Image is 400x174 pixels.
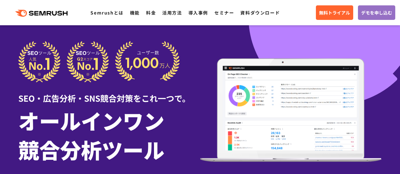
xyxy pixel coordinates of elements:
a: 無料トライアル [316,5,353,20]
a: 料金 [146,9,156,16]
h1: オールインワン 競合分析ツール [18,106,200,164]
div: SEO・広告分析・SNS競合対策をこれ一つで。 [18,82,200,104]
a: 機能 [130,9,140,16]
a: 活用方法 [162,9,182,16]
a: Semrushとは [90,9,123,16]
span: デモを申し込む [361,9,392,16]
a: デモを申し込む [358,5,395,20]
a: セミナー [214,9,234,16]
a: 資料ダウンロード [240,9,280,16]
a: 導入事例 [188,9,208,16]
span: 無料トライアル [319,9,350,16]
